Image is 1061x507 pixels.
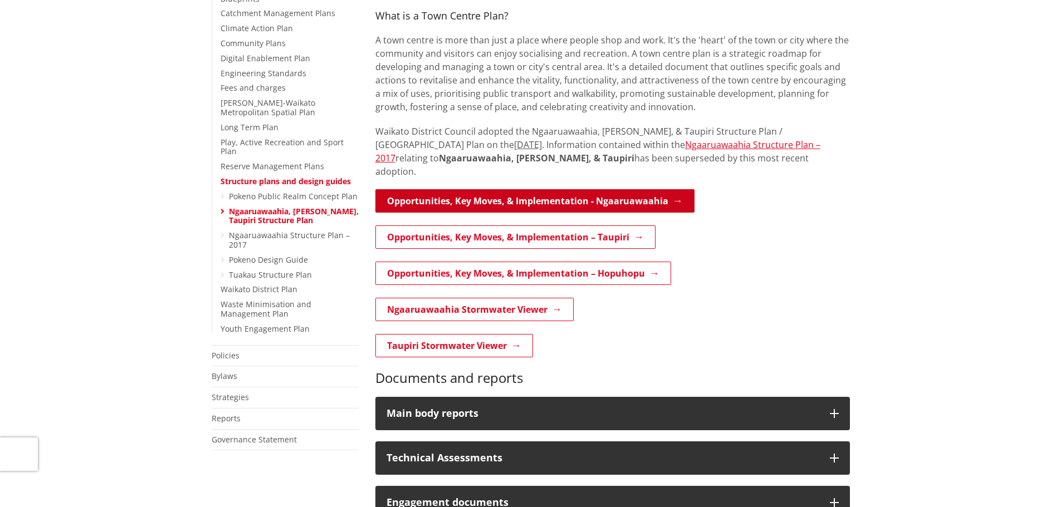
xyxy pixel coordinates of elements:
[375,262,671,285] a: Opportunities, Key Moves, & Implementation – Hopuhopu
[221,176,351,186] a: Structure plans and design guides
[229,191,358,201] a: Pokeno Public Realm Concept Plan
[1010,460,1050,500] iframe: Messenger Launcher
[375,125,850,178] p: Waikato District Council adopted the Ngaaruawaahia, [PERSON_NAME], & Taupiri Structure Plan / [GE...
[229,230,350,250] a: Ngaaruawaahia Structure Plan – 2017
[212,350,239,361] a: Policies
[439,152,634,164] strong: Ngaaruawaahia, [PERSON_NAME], & Taupiri
[221,122,278,132] a: Long Term Plan
[212,434,297,445] a: Governance Statement
[221,38,286,48] a: Community Plans
[221,323,310,334] a: Youth Engagement Plan
[221,68,306,78] a: Engineering Standards
[221,8,335,18] a: Catchment Management Plans
[229,269,312,280] a: Tuakau Structure Plan
[212,371,237,381] a: Bylaws
[375,298,574,321] a: Ngaaruawaahia Stormwater Viewer
[375,33,850,114] p: A town centre is more than just a place where people shop and work. It's the 'heart' of the town ...
[229,254,308,265] a: Pokeno Design Guide
[375,10,850,22] h4: What is a Town Centre Plan?
[221,23,293,33] a: Climate Action Plan
[387,452,819,464] p: Technical Assessments
[221,161,324,171] a: Reserve Management Plans
[221,53,310,63] a: Digital Enablement Plan
[387,408,819,419] div: Main body reports
[375,441,850,475] button: Technical Assessments
[375,189,695,213] a: Opportunities, Key Moves, & Implementation - Ngaaruawaahia
[221,284,297,294] a: Waikato District Plan
[212,392,249,402] a: Strategies
[212,413,241,424] a: Reports
[221,137,344,157] a: Play, Active Recreation and Sport Plan
[221,82,286,93] a: Fees and charges
[375,370,850,386] h3: Documents and reports
[375,139,820,164] a: Ngaaruawaahia Structure Plan – 2017
[229,206,359,226] a: Ngaaruawaahia, [PERSON_NAME], Taupiri Structure Plan
[514,139,542,151] span: [DATE]
[375,397,850,430] button: Main body reports
[375,334,533,357] a: Taupiri Stormwater Viewer
[221,299,311,319] a: Waste Minimisation and Management Plan
[221,97,315,117] a: [PERSON_NAME]-Waikato Metropolitan Spatial Plan
[375,225,656,249] a: Opportunities, Key Moves, & Implementation – Taupiri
